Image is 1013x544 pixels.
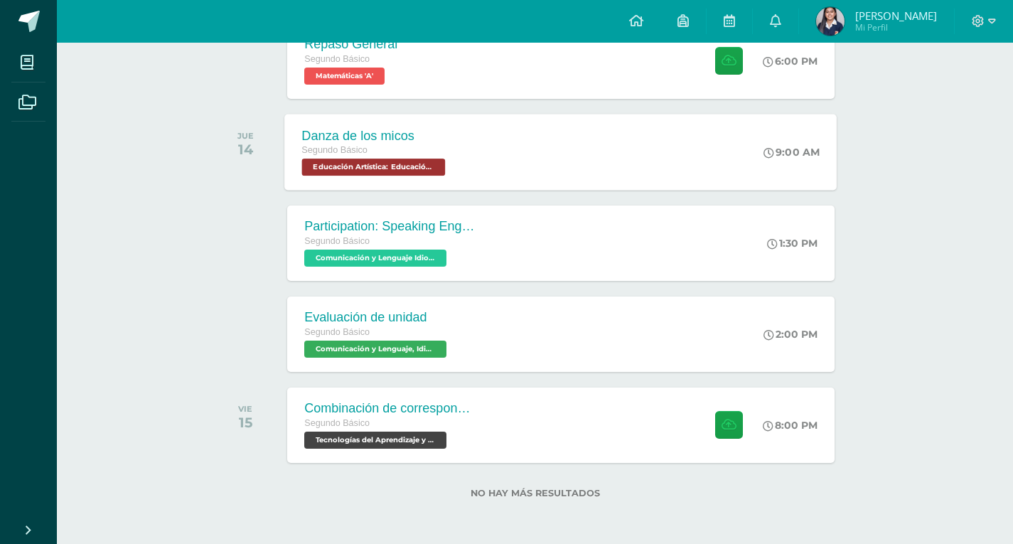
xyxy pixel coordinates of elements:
span: Segundo Básico [302,145,368,155]
div: Participation: Speaking English [304,219,475,234]
div: 9:00 AM [764,146,820,159]
div: 8:00 PM [763,419,818,432]
label: No hay más resultados [213,488,857,498]
div: VIE [238,404,252,414]
div: Repaso General [304,37,397,52]
span: Comunicación y Lenguaje Idioma Extranjero Inglés 'A' [304,250,446,267]
span: Segundo Básico [304,327,370,337]
span: Segundo Básico [304,236,370,246]
span: Educación Artística: Educación Musical 'A' [302,159,446,176]
div: 1:30 PM [767,237,818,250]
span: Tecnologías del Aprendizaje y la Comunicación 'A' [304,432,446,449]
div: Danza de los micos [302,128,449,143]
div: JUE [237,131,254,141]
span: Segundo Básico [304,54,370,64]
div: 14 [237,141,254,158]
div: Combinación de correspondencia [304,401,475,416]
span: Segundo Básico [304,418,370,428]
div: 6:00 PM [763,55,818,68]
div: 2:00 PM [763,328,818,341]
div: Evaluación de unidad [304,310,450,325]
span: Mi Perfil [855,21,937,33]
span: Comunicación y Lenguaje, Idioma Español 'A' [304,341,446,358]
span: Matemáticas 'A' [304,68,385,85]
img: 06e964e560dc42fd59541cf1d2ad55c0.png [816,7,845,36]
div: 15 [238,414,252,431]
span: [PERSON_NAME] [855,9,937,23]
